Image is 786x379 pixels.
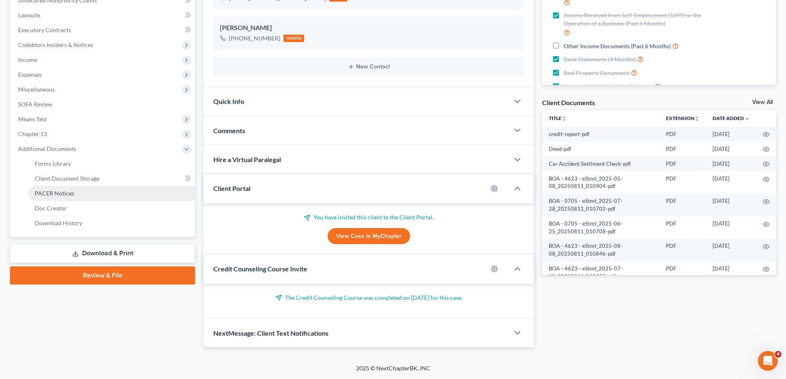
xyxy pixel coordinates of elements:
[12,23,195,38] a: Executory Contracts
[564,82,653,91] span: Current Valuation of Real Property
[564,55,636,64] span: Bank Statements (4 Months)
[10,244,195,263] a: Download & Print
[220,64,517,70] button: New Contact
[659,171,706,194] td: PDF
[542,156,659,171] td: Car Accident Settlment Check-pdf
[18,86,55,93] span: Miscellaneous
[758,351,778,371] iframe: Intercom live chat
[745,116,750,121] i: expand_more
[659,261,706,284] td: PDF
[564,42,671,50] span: Other Income Documents (Past 6 Months)
[666,115,699,121] a: Extensionunfold_more
[542,171,659,194] td: BOA - 4623 - eStmt_2025-05-08_20250811_010904-pdf
[18,12,40,19] span: Lawsuits
[713,115,750,121] a: Date Added expand_more
[542,127,659,141] td: credit-report-pdf
[542,98,595,107] div: Client Documents
[28,186,195,201] a: PACER Notices
[213,184,250,192] span: Client Portal
[28,216,195,231] a: Download History
[542,261,659,284] td: BOA - 4623 - eStmt_2025-07-10_20250811_010852-pdf
[706,141,756,156] td: [DATE]
[283,35,304,42] div: mobile
[213,127,245,134] span: Comments
[542,216,659,239] td: BOA - 0705 - eStmt_2025-06-25_20250811_010708-pdf
[564,11,710,28] span: Income Received from Self-Employment (1099) or the Operation of a Business (Past 6 Months)
[694,116,699,121] i: unfold_more
[18,56,37,63] span: Income
[18,41,93,48] span: Codebtors Insiders & Notices
[564,69,630,77] span: Real Property Documents
[12,8,195,23] a: Lawsuits
[35,205,67,212] span: Doc Creator
[659,127,706,141] td: PDF
[659,216,706,239] td: PDF
[28,201,195,216] a: Doc Creator
[706,194,756,217] td: [DATE]
[18,145,76,152] span: Additional Documents
[706,171,756,194] td: [DATE]
[775,351,781,358] span: 4
[213,155,281,163] span: Hire a Virtual Paralegal
[542,239,659,261] td: BOA - 4623 - eStmt_2025-08-08_20250811_010846-pdf
[213,213,524,221] p: You have invited this client to the Client Portal.
[659,194,706,217] td: PDF
[706,261,756,284] td: [DATE]
[752,99,773,105] a: View All
[659,156,706,171] td: PDF
[659,141,706,156] td: PDF
[12,97,195,112] a: SOFA Review
[35,160,71,167] span: Forms Library
[213,294,524,302] p: The Credit Counseling Course was completed on [DATE] for this case.
[35,219,82,226] span: Download History
[659,239,706,261] td: PDF
[706,239,756,261] td: [DATE]
[18,101,52,108] span: SOFA Review
[229,34,280,42] div: [PHONE_NUMBER]
[542,141,659,156] td: Deed-pdf
[542,194,659,217] td: BOA - 0705 - eStmt_2025-07-28_20250811_010702-pdf
[328,228,410,245] a: View Case in MyChapter
[18,71,42,78] span: Expenses
[10,266,195,285] a: Review & File
[706,156,756,171] td: [DATE]
[562,116,566,121] i: unfold_more
[706,216,756,239] td: [DATE]
[28,156,195,171] a: Forms Library
[549,115,566,121] a: Titleunfold_more
[18,115,47,122] span: Means Test
[35,175,99,182] span: Client Document Storage
[28,171,195,186] a: Client Document Storage
[18,130,47,137] span: Chapter 13
[220,23,517,33] div: [PERSON_NAME]
[706,127,756,141] td: [DATE]
[35,190,74,197] span: PACER Notices
[158,364,628,379] div: 2025 © NextChapterBK, INC
[18,26,71,33] span: Executory Contracts
[213,329,328,337] span: NextMessage: Client Text Notifications
[213,97,244,105] span: Quick Info
[213,265,307,273] span: Credit Counseling Course Invite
